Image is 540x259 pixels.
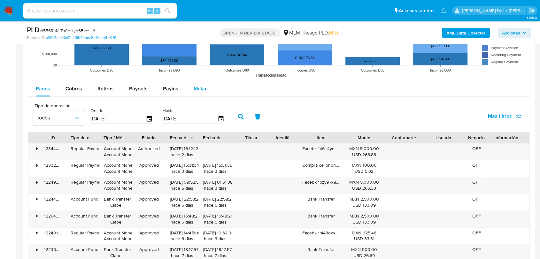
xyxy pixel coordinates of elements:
[220,28,280,37] p: OPEN - IN REVIEW STAGE I
[303,29,338,36] span: Riesgo PLD:
[502,28,520,38] span: Acciones
[156,8,158,14] span: s
[462,8,527,14] p: javier.gutierrez@mercadolibre.com.mx
[329,29,338,36] span: MID
[528,7,535,14] a: Salir
[441,8,446,13] a: Notificaciones
[498,28,531,38] button: Acciones
[446,28,485,38] b: AML Data Collector
[40,27,95,34] span: # l556RhMITa0oUyp6E1pYjIt6
[161,6,174,15] button: search-icon
[148,8,153,14] span: Alt
[23,7,177,15] input: Buscar usuario o caso...
[27,25,40,35] b: PLD
[46,35,116,41] a: c65f2efb4fc31b43fb47bdc8b67bb9b3
[399,7,435,14] span: Accesos rápidos
[526,15,537,20] span: 3.155.0
[442,28,490,38] button: AML Data Collector
[283,29,300,36] div: MLM
[27,35,44,41] b: Person ID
